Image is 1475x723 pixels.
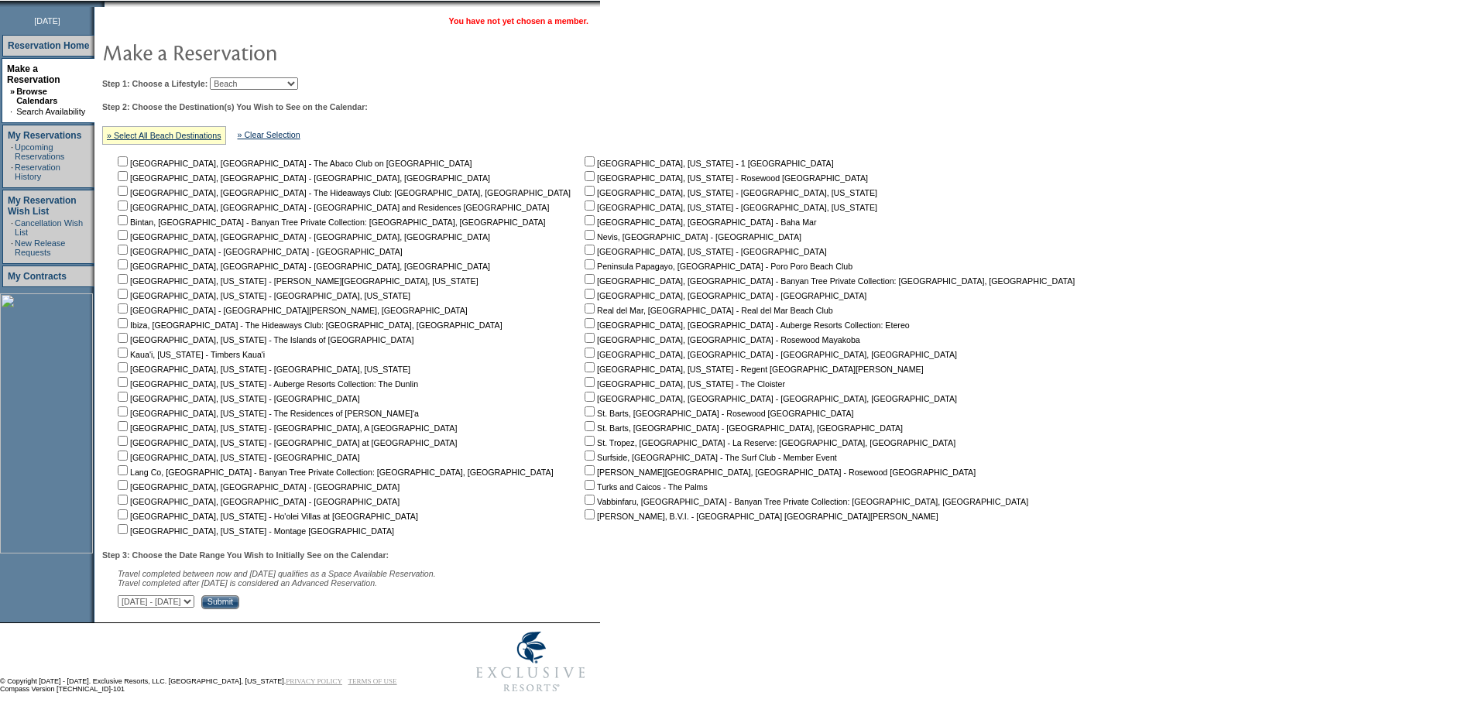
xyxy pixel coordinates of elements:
a: My Reservations [8,130,81,141]
nobr: [GEOGRAPHIC_DATA], [US_STATE] - The Islands of [GEOGRAPHIC_DATA] [115,335,413,344]
nobr: [GEOGRAPHIC_DATA] - [GEOGRAPHIC_DATA] - [GEOGRAPHIC_DATA] [115,247,403,256]
a: » Select All Beach Destinations [107,131,221,140]
nobr: [GEOGRAPHIC_DATA], [US_STATE] - 1 [GEOGRAPHIC_DATA] [581,159,834,168]
a: Make a Reservation [7,63,60,85]
nobr: [GEOGRAPHIC_DATA], [GEOGRAPHIC_DATA] - The Abaco Club on [GEOGRAPHIC_DATA] [115,159,472,168]
a: My Contracts [8,271,67,282]
nobr: [GEOGRAPHIC_DATA], [US_STATE] - [GEOGRAPHIC_DATA], [US_STATE] [115,291,410,300]
nobr: [GEOGRAPHIC_DATA], [US_STATE] - Rosewood [GEOGRAPHIC_DATA] [581,173,868,183]
nobr: [GEOGRAPHIC_DATA] - [GEOGRAPHIC_DATA][PERSON_NAME], [GEOGRAPHIC_DATA] [115,306,468,315]
nobr: [GEOGRAPHIC_DATA], [GEOGRAPHIC_DATA] - [GEOGRAPHIC_DATA], [GEOGRAPHIC_DATA] [115,173,490,183]
nobr: [GEOGRAPHIC_DATA], [US_STATE] - The Cloister [581,379,785,389]
span: You have not yet chosen a member. [449,16,588,26]
nobr: [GEOGRAPHIC_DATA], [US_STATE] - [GEOGRAPHIC_DATA], [US_STATE] [115,365,410,374]
nobr: [GEOGRAPHIC_DATA], [GEOGRAPHIC_DATA] - [GEOGRAPHIC_DATA] [115,497,400,506]
nobr: [GEOGRAPHIC_DATA], [US_STATE] - [GEOGRAPHIC_DATA], A [GEOGRAPHIC_DATA] [115,423,457,433]
nobr: [GEOGRAPHIC_DATA], [GEOGRAPHIC_DATA] - Banyan Tree Private Collection: [GEOGRAPHIC_DATA], [GEOGRA... [581,276,1075,286]
nobr: St. Tropez, [GEOGRAPHIC_DATA] - La Reserve: [GEOGRAPHIC_DATA], [GEOGRAPHIC_DATA] [581,438,955,447]
nobr: Surfside, [GEOGRAPHIC_DATA] - The Surf Club - Member Event [581,453,837,462]
nobr: [GEOGRAPHIC_DATA], [GEOGRAPHIC_DATA] - [GEOGRAPHIC_DATA] [581,291,866,300]
nobr: [GEOGRAPHIC_DATA], [GEOGRAPHIC_DATA] - [GEOGRAPHIC_DATA], [GEOGRAPHIC_DATA] [581,350,957,359]
nobr: [GEOGRAPHIC_DATA], [GEOGRAPHIC_DATA] - [GEOGRAPHIC_DATA], [GEOGRAPHIC_DATA] [115,262,490,271]
td: · [11,238,13,257]
td: · [10,107,15,116]
a: My Reservation Wish List [8,195,77,217]
img: Exclusive Resorts [461,623,600,701]
nobr: St. Barts, [GEOGRAPHIC_DATA] - Rosewood [GEOGRAPHIC_DATA] [581,409,853,418]
nobr: Peninsula Papagayo, [GEOGRAPHIC_DATA] - Poro Poro Beach Club [581,262,852,271]
nobr: [GEOGRAPHIC_DATA], [GEOGRAPHIC_DATA] - Auberge Resorts Collection: Etereo [581,320,910,330]
a: Reservation History [15,163,60,181]
a: New Release Requests [15,238,65,257]
nobr: Vabbinfaru, [GEOGRAPHIC_DATA] - Banyan Tree Private Collection: [GEOGRAPHIC_DATA], [GEOGRAPHIC_DATA] [581,497,1028,506]
nobr: Bintan, [GEOGRAPHIC_DATA] - Banyan Tree Private Collection: [GEOGRAPHIC_DATA], [GEOGRAPHIC_DATA] [115,218,546,227]
img: promoShadowLeftCorner.gif [99,1,105,7]
td: · [11,163,13,181]
b: » [10,87,15,96]
nobr: [GEOGRAPHIC_DATA], [US_STATE] - [PERSON_NAME][GEOGRAPHIC_DATA], [US_STATE] [115,276,479,286]
nobr: [GEOGRAPHIC_DATA], [GEOGRAPHIC_DATA] - The Hideaways Club: [GEOGRAPHIC_DATA], [GEOGRAPHIC_DATA] [115,188,571,197]
nobr: [GEOGRAPHIC_DATA], [GEOGRAPHIC_DATA] - [GEOGRAPHIC_DATA] and Residences [GEOGRAPHIC_DATA] [115,203,549,212]
nobr: [GEOGRAPHIC_DATA], [US_STATE] - Regent [GEOGRAPHIC_DATA][PERSON_NAME] [581,365,924,374]
nobr: Travel completed after [DATE] is considered an Advanced Reservation. [118,578,377,588]
td: · [11,218,13,237]
input: Submit [201,595,239,609]
nobr: [PERSON_NAME], B.V.I. - [GEOGRAPHIC_DATA] [GEOGRAPHIC_DATA][PERSON_NAME] [581,512,938,521]
nobr: [GEOGRAPHIC_DATA], [US_STATE] - The Residences of [PERSON_NAME]'a [115,409,419,418]
nobr: [GEOGRAPHIC_DATA], [GEOGRAPHIC_DATA] - [GEOGRAPHIC_DATA], [GEOGRAPHIC_DATA] [581,394,957,403]
nobr: [GEOGRAPHIC_DATA], [GEOGRAPHIC_DATA] - [GEOGRAPHIC_DATA], [GEOGRAPHIC_DATA] [115,232,490,242]
img: blank.gif [105,1,106,7]
nobr: St. Barts, [GEOGRAPHIC_DATA] - [GEOGRAPHIC_DATA], [GEOGRAPHIC_DATA] [581,423,903,433]
img: pgTtlMakeReservation.gif [102,36,412,67]
nobr: [GEOGRAPHIC_DATA], [US_STATE] - [GEOGRAPHIC_DATA] at [GEOGRAPHIC_DATA] [115,438,457,447]
a: Upcoming Reservations [15,142,64,161]
nobr: [GEOGRAPHIC_DATA], [US_STATE] - Montage [GEOGRAPHIC_DATA] [115,526,394,536]
a: Cancellation Wish List [15,218,83,237]
a: Search Availability [16,107,85,116]
a: Browse Calendars [16,87,57,105]
span: Travel completed between now and [DATE] qualifies as a Space Available Reservation. [118,569,436,578]
nobr: Real del Mar, [GEOGRAPHIC_DATA] - Real del Mar Beach Club [581,306,833,315]
b: Step 1: Choose a Lifestyle: [102,79,208,88]
nobr: [PERSON_NAME][GEOGRAPHIC_DATA], [GEOGRAPHIC_DATA] - Rosewood [GEOGRAPHIC_DATA] [581,468,976,477]
nobr: Kaua'i, [US_STATE] - Timbers Kaua'i [115,350,265,359]
a: Reservation Home [8,40,89,51]
nobr: [GEOGRAPHIC_DATA], [US_STATE] - [GEOGRAPHIC_DATA] [115,453,360,462]
span: [DATE] [34,16,60,26]
nobr: [GEOGRAPHIC_DATA], [US_STATE] - [GEOGRAPHIC_DATA] [115,394,360,403]
a: » Clear Selection [238,130,300,139]
nobr: [GEOGRAPHIC_DATA], [GEOGRAPHIC_DATA] - [GEOGRAPHIC_DATA] [115,482,400,492]
a: PRIVACY POLICY [286,677,342,685]
nobr: Nevis, [GEOGRAPHIC_DATA] - [GEOGRAPHIC_DATA] [581,232,801,242]
nobr: [GEOGRAPHIC_DATA], [US_STATE] - Ho'olei Villas at [GEOGRAPHIC_DATA] [115,512,418,521]
nobr: [GEOGRAPHIC_DATA], [US_STATE] - [GEOGRAPHIC_DATA], [US_STATE] [581,203,877,212]
nobr: Ibiza, [GEOGRAPHIC_DATA] - The Hideaways Club: [GEOGRAPHIC_DATA], [GEOGRAPHIC_DATA] [115,320,503,330]
a: TERMS OF USE [348,677,397,685]
b: Step 3: Choose the Date Range You Wish to Initially See on the Calendar: [102,550,389,560]
td: · [11,142,13,161]
nobr: [GEOGRAPHIC_DATA], [US_STATE] - Auberge Resorts Collection: The Dunlin [115,379,418,389]
b: Step 2: Choose the Destination(s) You Wish to See on the Calendar: [102,102,368,111]
nobr: Lang Co, [GEOGRAPHIC_DATA] - Banyan Tree Private Collection: [GEOGRAPHIC_DATA], [GEOGRAPHIC_DATA] [115,468,554,477]
nobr: [GEOGRAPHIC_DATA], [US_STATE] - [GEOGRAPHIC_DATA], [US_STATE] [581,188,877,197]
nobr: [GEOGRAPHIC_DATA], [US_STATE] - [GEOGRAPHIC_DATA] [581,247,827,256]
nobr: [GEOGRAPHIC_DATA], [GEOGRAPHIC_DATA] - Baha Mar [581,218,816,227]
nobr: [GEOGRAPHIC_DATA], [GEOGRAPHIC_DATA] - Rosewood Mayakoba [581,335,860,344]
nobr: Turks and Caicos - The Palms [581,482,708,492]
